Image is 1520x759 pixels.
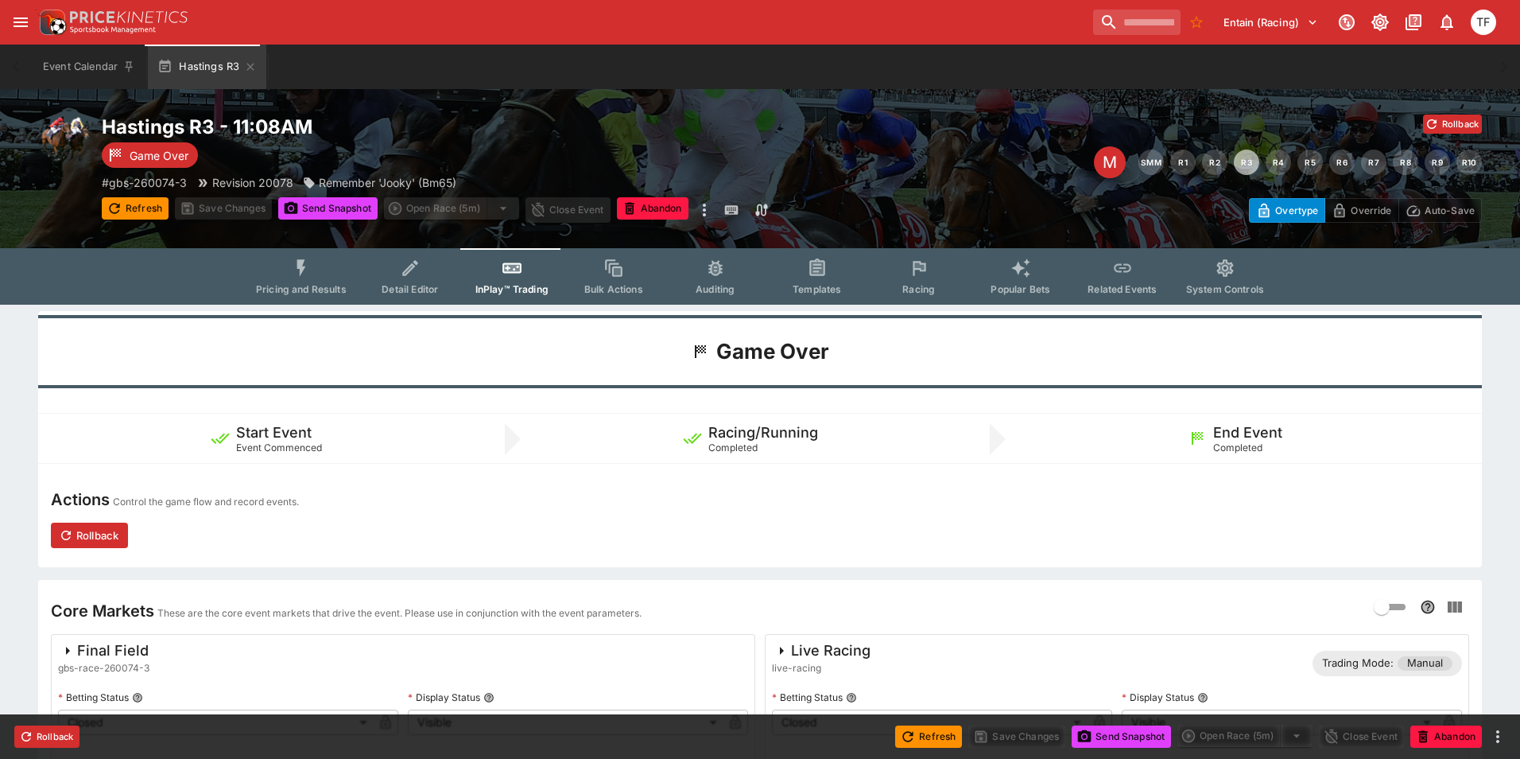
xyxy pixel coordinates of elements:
[102,115,792,139] h2: Copy To Clipboard
[1234,150,1259,175] button: R3
[70,26,156,33] img: Sportsbook Management
[846,692,857,703] button: Betting Status
[1275,202,1318,219] p: Overtype
[1249,198,1325,223] button: Overtype
[130,147,188,164] p: Game Over
[1361,150,1386,175] button: R7
[1213,442,1262,453] span: Completed
[1366,8,1394,37] button: Toggle light/dark mode
[1184,10,1209,35] button: No Bookmarks
[1138,150,1164,175] button: SMM
[236,442,322,453] span: Event Commenced
[58,691,129,704] p: Betting Status
[793,283,841,295] span: Templates
[1471,10,1496,35] div: Tom Flynn
[1122,691,1194,704] p: Display Status
[1093,10,1181,35] input: search
[278,197,378,220] button: Send Snapshot
[1322,656,1394,671] p: Trading Mode:
[1456,150,1482,175] button: R10
[483,692,494,703] button: Display Status
[148,45,266,89] button: Hastings R3
[58,641,149,660] div: Final Field
[1072,726,1171,748] button: Send Snapshot
[14,726,79,748] button: Rollback
[51,601,154,621] h4: Core Markets
[102,174,187,191] p: Copy To Clipboard
[708,442,758,453] span: Completed
[1186,283,1264,295] span: System Controls
[617,200,688,216] span: Mark an event as closed and abandoned.
[212,174,293,191] p: Revision 20078
[1197,692,1208,703] button: Display Status
[1398,198,1482,223] button: Auto-Save
[102,197,169,220] button: Refresh
[303,174,456,191] div: Remember 'Jooky' (Bm65)
[716,338,829,365] h1: Game Over
[1410,726,1482,748] button: Abandon
[1266,150,1291,175] button: R4
[256,283,347,295] span: Pricing and Results
[319,174,456,191] p: Remember 'Jooky' (Bm65)
[1351,202,1391,219] p: Override
[1324,198,1398,223] button: Override
[991,283,1050,295] span: Popular Bets
[1249,198,1482,223] div: Start From
[1398,656,1452,671] span: Manual
[132,692,143,703] button: Betting Status
[382,283,438,295] span: Detail Editor
[38,115,89,165] img: horse_racing.png
[51,489,110,510] h4: Actions
[1329,150,1355,175] button: R6
[708,423,818,442] h5: Racing/Running
[584,283,643,295] span: Bulk Actions
[6,8,35,37] button: open drawer
[1488,727,1507,746] button: more
[384,197,519,220] div: split button
[51,523,128,548] button: Rollback
[1297,150,1323,175] button: R5
[1399,8,1428,37] button: Documentation
[1433,8,1461,37] button: Notifications
[1213,423,1282,442] h5: End Event
[1138,150,1482,175] nav: pagination navigation
[772,641,871,660] div: Live Racing
[1177,725,1313,747] div: split button
[695,197,714,223] button: more
[772,691,843,704] p: Betting Status
[1425,150,1450,175] button: R9
[33,45,145,89] button: Event Calendar
[1423,115,1482,134] button: Rollback
[113,494,299,510] p: Control the game flow and record events.
[1332,8,1361,37] button: Connected to PK
[1410,727,1482,743] span: Mark an event as closed and abandoned.
[772,660,871,676] span: live-racing
[58,660,149,676] span: gbs-race-260074-3
[895,726,962,748] button: Refresh
[1094,146,1126,178] div: Edit Meeting
[1088,283,1157,295] span: Related Events
[1393,150,1418,175] button: R8
[475,283,549,295] span: InPlay™ Trading
[617,197,688,220] button: Abandon
[35,6,67,38] img: PriceKinetics Logo
[902,283,935,295] span: Racing
[1170,150,1196,175] button: R1
[157,605,642,621] p: These are the core event markets that drive the event. Please use in conjunction with the event p...
[1466,5,1501,40] button: Tom Flynn
[236,423,312,442] h5: Start Event
[1214,10,1328,35] button: Select Tenant
[696,283,735,295] span: Auditing
[1202,150,1227,175] button: R2
[408,691,480,704] p: Display Status
[1425,202,1475,219] p: Auto-Save
[70,11,188,23] img: PriceKinetics
[243,248,1277,305] div: Event type filters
